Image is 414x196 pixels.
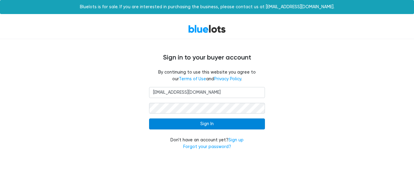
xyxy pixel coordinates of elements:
[179,76,206,82] a: Terms of Use
[149,137,265,150] div: Don't have an account yet?
[183,144,231,149] a: Forgot your password?
[149,69,265,82] fieldset: By continuing to use this website you agree to our and .
[228,137,244,143] a: Sign up
[149,118,265,129] input: Sign In
[188,24,226,33] a: BlueLots
[214,76,241,82] a: Privacy Policy
[24,54,390,62] h4: Sign in to your buyer account
[149,87,265,98] input: Email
